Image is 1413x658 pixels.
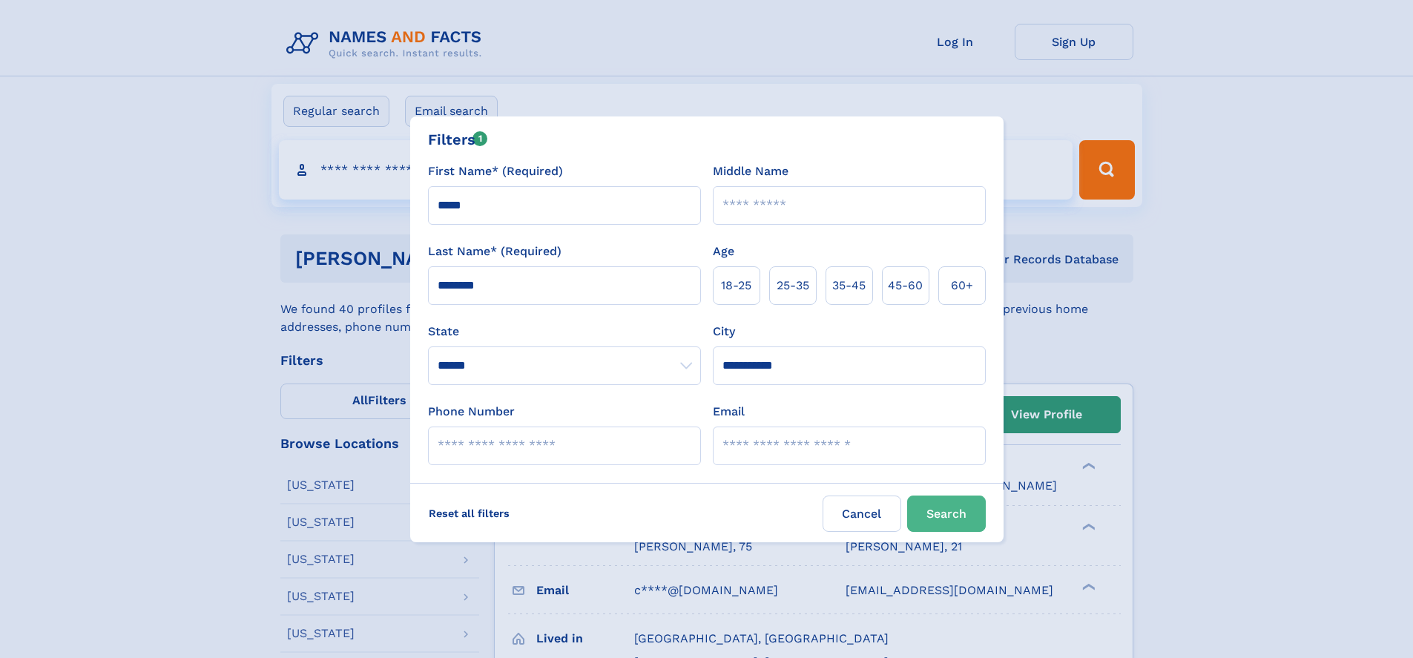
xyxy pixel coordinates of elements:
[428,128,488,151] div: Filters
[428,403,515,421] label: Phone Number
[428,243,561,260] label: Last Name* (Required)
[888,277,923,295] span: 45‑60
[713,243,734,260] label: Age
[907,496,986,532] button: Search
[777,277,809,295] span: 25‑35
[832,277,866,295] span: 35‑45
[823,496,901,532] label: Cancel
[721,277,751,295] span: 18‑25
[419,496,519,531] label: Reset all filters
[713,323,735,340] label: City
[713,403,745,421] label: Email
[713,162,788,180] label: Middle Name
[951,277,973,295] span: 60+
[428,323,701,340] label: State
[428,162,563,180] label: First Name* (Required)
